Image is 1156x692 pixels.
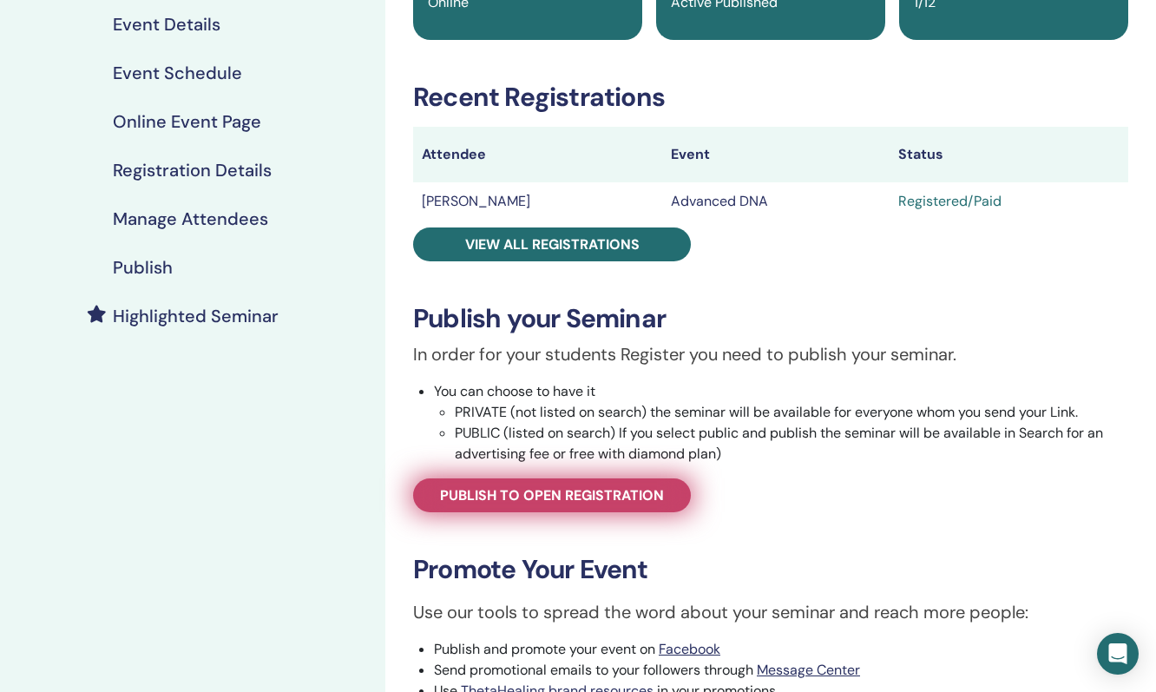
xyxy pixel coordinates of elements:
[113,257,173,278] h4: Publish
[440,486,664,504] span: Publish to open registration
[455,402,1128,423] li: PRIVATE (not listed on search) the seminar will be available for everyone whom you send your Link.
[413,599,1128,625] p: Use our tools to spread the word about your seminar and reach more people:
[465,235,640,254] span: View all registrations
[1097,633,1139,675] div: Open Intercom Messenger
[113,306,279,326] h4: Highlighted Seminar
[455,423,1128,465] li: PUBLIC (listed on search) If you select public and publish the seminar will be available in Searc...
[662,182,889,221] td: Advanced DNA
[757,661,860,679] a: Message Center
[113,160,272,181] h4: Registration Details
[434,660,1128,681] li: Send promotional emails to your followers through
[413,554,1128,585] h3: Promote Your Event
[898,191,1120,212] div: Registered/Paid
[413,341,1128,367] p: In order for your students Register you need to publish your seminar.
[413,82,1128,113] h3: Recent Registrations
[413,478,691,512] a: Publish to open registration
[434,639,1128,660] li: Publish and promote your event on
[413,227,691,261] a: View all registrations
[662,127,889,182] th: Event
[113,63,242,83] h4: Event Schedule
[413,182,662,221] td: [PERSON_NAME]
[413,127,662,182] th: Attendee
[413,303,1128,334] h3: Publish your Seminar
[890,127,1128,182] th: Status
[113,111,261,132] h4: Online Event Page
[659,640,720,658] a: Facebook
[434,381,1128,465] li: You can choose to have it
[113,14,220,35] h4: Event Details
[113,208,268,229] h4: Manage Attendees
